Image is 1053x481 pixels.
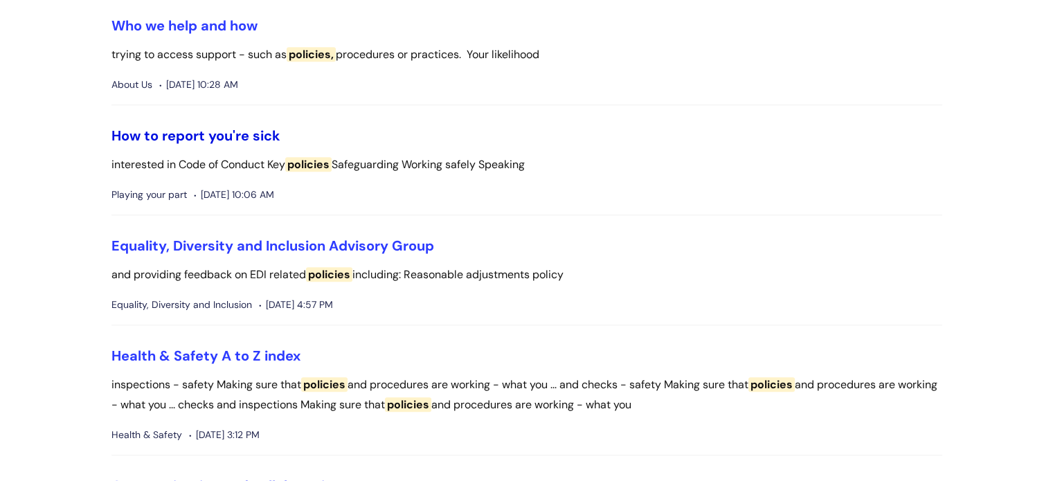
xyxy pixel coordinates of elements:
[159,76,238,93] span: [DATE] 10:28 AM
[111,127,280,145] a: How to report you're sick
[111,186,187,203] span: Playing your part
[111,237,434,255] a: Equality, Diversity and Inclusion Advisory Group
[111,155,942,175] p: interested in Code of Conduct Key Safeguarding Working safely Speaking
[306,267,352,282] span: policies
[111,426,182,444] span: Health & Safety
[111,45,942,65] p: trying to access support - such as procedures or practices. Your likelihood
[189,426,260,444] span: [DATE] 3:12 PM
[285,157,332,172] span: policies
[111,347,300,365] a: Health & Safety A to Z index
[111,375,942,415] p: inspections - safety Making sure that and procedures are working - what you ... and checks - safe...
[194,186,274,203] span: [DATE] 10:06 AM
[748,377,795,392] span: policies
[111,296,252,314] span: Equality, Diversity and Inclusion
[287,47,336,62] span: policies,
[259,296,333,314] span: [DATE] 4:57 PM
[111,17,258,35] a: Who we help and how
[111,265,942,285] p: and providing feedback on EDI related including: Reasonable adjustments policy
[385,397,431,412] span: policies
[301,377,348,392] span: policies
[111,76,152,93] span: About Us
